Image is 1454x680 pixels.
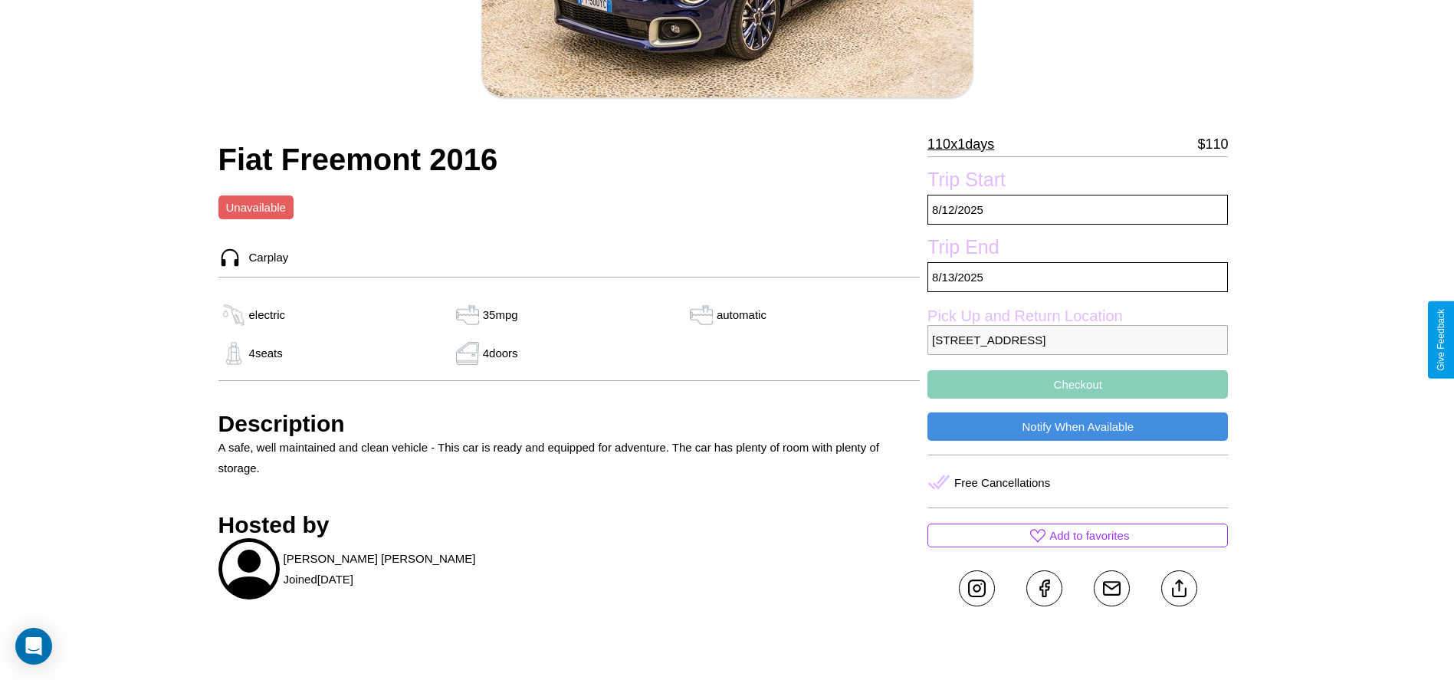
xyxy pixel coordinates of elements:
[927,307,1228,325] label: Pick Up and Return Location
[218,304,249,327] img: gas
[218,143,921,177] h2: Fiat Freemont 2016
[927,325,1228,355] p: [STREET_ADDRESS]
[927,195,1228,225] p: 8 / 12 / 2025
[218,411,921,437] h3: Description
[686,304,717,327] img: gas
[717,304,766,325] p: automatic
[218,512,921,538] h3: Hosted by
[284,569,353,590] p: Joined [DATE]
[1049,525,1129,546] p: Add to favorites
[483,304,518,325] p: 35 mpg
[218,342,249,365] img: gas
[927,236,1228,262] label: Trip End
[927,524,1228,547] button: Add to favorites
[452,342,483,365] img: gas
[927,262,1228,292] p: 8 / 13 / 2025
[927,169,1228,195] label: Trip Start
[927,370,1228,399] button: Checkout
[1436,309,1446,371] div: Give Feedback
[927,412,1228,441] button: Notify When Available
[483,343,518,363] p: 4 doors
[249,343,283,363] p: 4 seats
[927,132,994,156] p: 110 x 1 days
[241,247,289,268] p: Carplay
[284,548,476,569] p: [PERSON_NAME] [PERSON_NAME]
[1197,132,1228,156] p: $ 110
[218,437,921,478] p: A safe, well maintained and clean vehicle - This car is ready and equipped for adventure. The car...
[954,472,1050,493] p: Free Cancellations
[15,628,52,665] div: Open Intercom Messenger
[226,197,286,218] p: Unavailable
[452,304,483,327] img: gas
[249,304,286,325] p: electric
